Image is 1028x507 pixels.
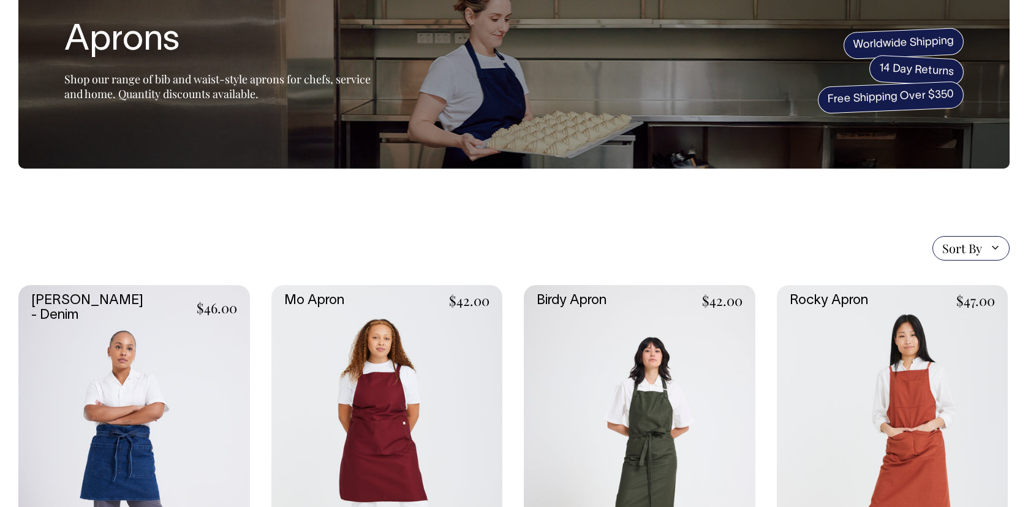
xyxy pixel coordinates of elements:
[64,21,371,61] h1: Aprons
[942,241,982,256] span: Sort By
[843,28,964,59] span: Worldwide Shipping
[64,72,371,101] span: Shop our range of bib and waist-style aprons for chefs, service and home. Quantity discounts avai...
[817,81,964,114] span: Free Shipping Over $350
[869,55,964,86] span: 14 Day Returns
